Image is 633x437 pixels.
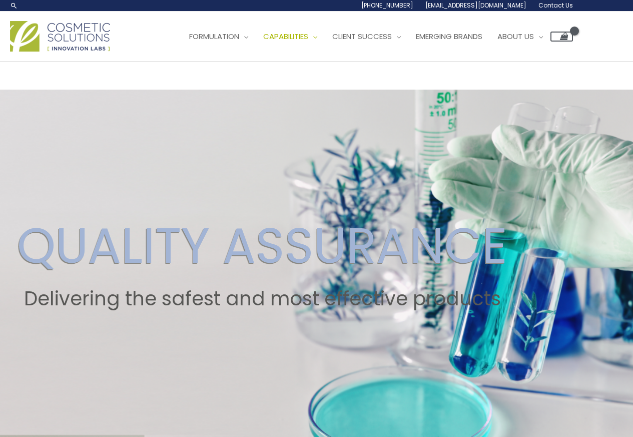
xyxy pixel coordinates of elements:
[10,2,18,10] a: Search icon link
[10,21,110,52] img: Cosmetic Solutions Logo
[174,22,573,52] nav: Site Navigation
[425,1,526,10] span: [EMAIL_ADDRESS][DOMAIN_NAME]
[408,22,490,52] a: Emerging Brands
[17,216,507,275] h2: QUALITY ASSURANCE
[263,31,308,42] span: Capabilities
[332,31,392,42] span: Client Success
[17,287,507,310] h2: Delivering the safest and most effective products
[490,22,550,52] a: About Us
[182,22,256,52] a: Formulation
[497,31,534,42] span: About Us
[256,22,325,52] a: Capabilities
[550,32,573,42] a: View Shopping Cart, empty
[189,31,239,42] span: Formulation
[325,22,408,52] a: Client Success
[416,31,482,42] span: Emerging Brands
[361,1,413,10] span: [PHONE_NUMBER]
[538,1,573,10] span: Contact Us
